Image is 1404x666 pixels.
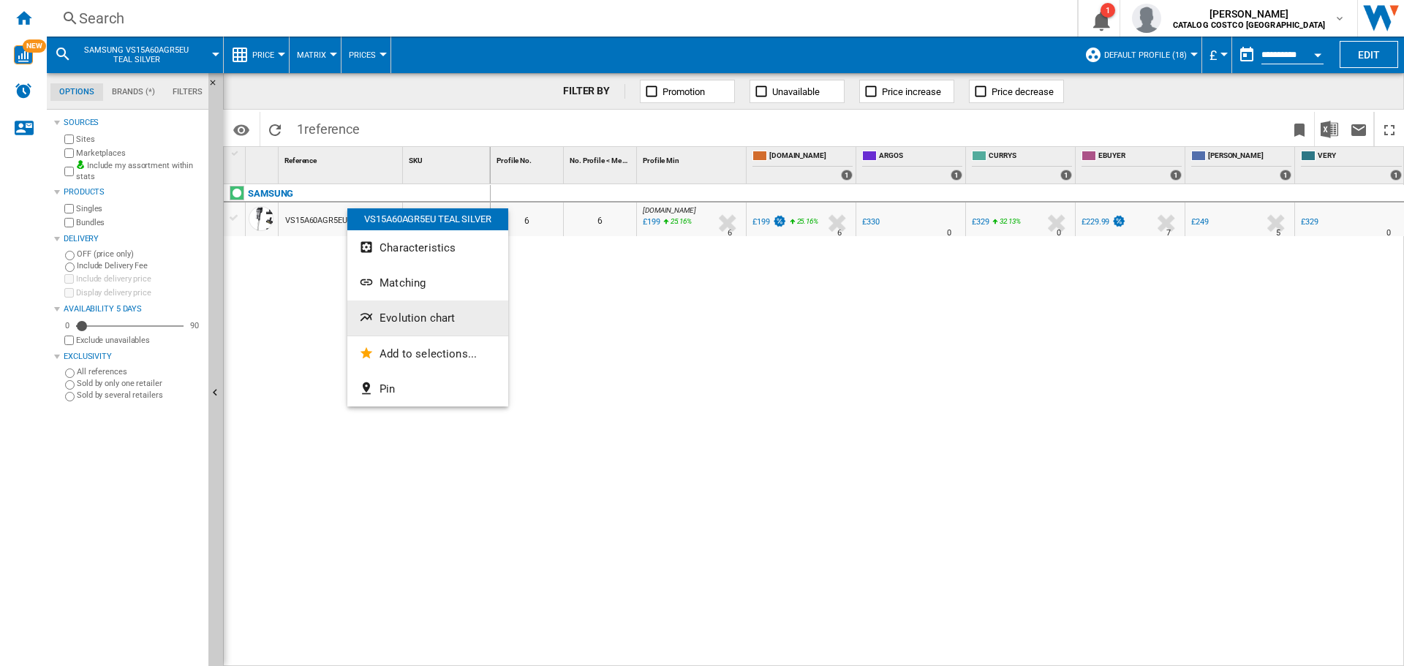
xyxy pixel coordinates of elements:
span: Characteristics [380,241,456,254]
span: Pin [380,382,395,396]
button: Evolution chart [347,300,508,336]
span: Add to selections... [380,347,477,360]
span: Matching [380,276,426,290]
button: Pin... [347,371,508,406]
div: VS15A60AGR5EU TEAL SILVER [347,208,508,230]
button: Matching [347,265,508,300]
button: Add to selections... [347,336,508,371]
button: Characteristics [347,230,508,265]
span: Evolution chart [380,311,455,325]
